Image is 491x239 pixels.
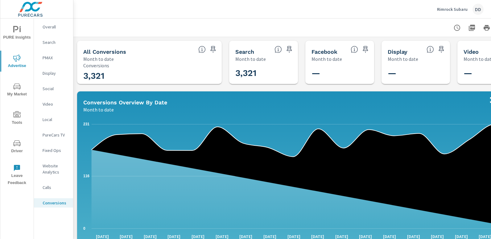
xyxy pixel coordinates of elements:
[464,48,479,55] h5: Video
[34,115,73,124] div: Local
[43,70,68,76] p: Display
[43,116,68,123] p: Local
[312,68,393,78] h3: —
[0,19,34,189] div: nav menu
[235,48,254,55] h5: Search
[34,99,73,109] div: Video
[83,122,89,126] text: 231
[2,140,32,155] span: Driver
[43,147,68,153] p: Fixed Ops
[436,44,446,54] span: Save this to your personalized report
[34,198,73,208] div: Conversions
[2,83,32,98] span: My Market
[274,46,282,53] span: Search Conversions include Actions, Leads and Unmapped Conversions.
[198,46,206,53] span: All Conversions include Actions, Leads and Unmapped Conversions
[34,130,73,140] div: PureCars TV
[83,99,167,106] h5: Conversions Overview By Date
[235,68,317,78] h3: 3,321
[2,164,32,187] span: Leave Feedback
[83,71,216,81] h3: 3,321
[361,44,370,54] span: Save this to your personalized report
[34,69,73,78] div: Display
[2,54,32,69] span: Advertise
[235,55,266,63] p: Month to date
[43,101,68,107] p: Video
[83,48,126,55] h5: All Conversions
[43,163,68,175] p: Website Analytics
[472,4,484,15] div: DD
[351,46,358,53] span: All conversions reported from Facebook with duplicates filtered out
[43,24,68,30] p: Overall
[34,38,73,47] div: Search
[43,200,68,206] p: Conversions
[437,6,468,12] p: Rimrock Subaru
[427,46,434,53] span: Display Conversions include Actions, Leads and Unmapped Conversions
[83,226,85,231] text: 0
[388,55,418,63] p: Month to date
[34,22,73,31] div: Overall
[34,183,73,192] div: Calls
[83,55,114,63] p: Month to date
[388,48,407,55] h5: Display
[43,86,68,92] p: Social
[43,55,68,61] p: PMAX
[466,22,478,34] button: "Export Report to PDF"
[43,132,68,138] p: PureCars TV
[83,106,114,113] p: Month to date
[284,44,294,54] span: Save this to your personalized report
[43,39,68,45] p: Search
[83,63,216,68] p: Conversions
[34,53,73,62] div: PMAX
[34,146,73,155] div: Fixed Ops
[43,184,68,191] p: Calls
[83,174,89,178] text: 116
[312,55,342,63] p: Month to date
[312,48,337,55] h5: Facebook
[2,26,32,41] span: PURE Insights
[388,68,469,78] h3: —
[208,44,218,54] span: Save this to your personalized report
[34,161,73,177] div: Website Analytics
[34,84,73,93] div: Social
[2,111,32,126] span: Tools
